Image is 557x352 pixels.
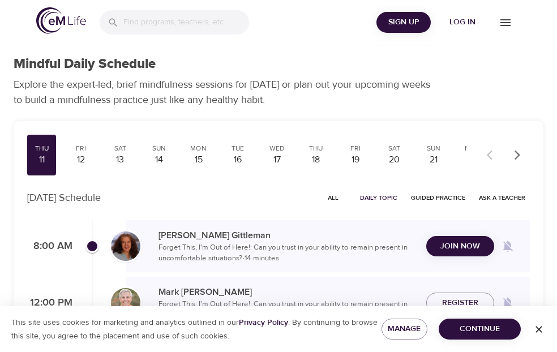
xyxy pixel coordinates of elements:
[111,231,140,261] img: Cindy2%20031422%20blue%20filter%20hi-res.jpg
[426,293,494,314] button: Register
[439,319,521,340] button: Continue
[228,153,247,166] div: 16
[411,192,465,203] span: Guided Practice
[315,189,351,207] button: All
[71,153,91,166] div: 12
[158,242,417,264] p: Forget This, I'm Out of Here!: Can you trust in your ability to remain present in uncomfortable s...
[306,144,326,153] div: Thu
[32,153,52,166] div: 11
[382,319,427,340] button: Manage
[479,192,525,203] span: Ask a Teacher
[490,7,521,38] button: menu
[158,229,417,242] p: [PERSON_NAME] Gittleman
[384,153,404,166] div: 20
[426,236,494,257] button: Join Now
[391,322,418,336] span: Manage
[32,144,52,153] div: Thu
[111,288,140,317] img: Mark_Pirtle-min.jpg
[123,10,249,35] input: Find programs, teachers, etc...
[406,189,470,207] button: Guided Practice
[27,295,72,311] p: 12:00 PM
[463,144,483,153] div: Mon
[71,144,91,153] div: Fri
[463,153,483,166] div: 22
[110,153,130,166] div: 13
[27,190,101,205] p: [DATE] Schedule
[440,15,485,29] span: Log in
[355,189,402,207] button: Daily Topic
[442,296,478,310] span: Register
[110,144,130,153] div: Sat
[14,77,438,108] p: Explore the expert-led, brief mindfulness sessions for [DATE] or plan out your upcoming weeks to ...
[376,12,431,33] button: Sign Up
[319,192,346,203] span: All
[36,7,86,34] img: logo
[306,153,326,166] div: 18
[424,153,444,166] div: 21
[494,233,521,260] span: Remind me when a class goes live every Thursday at 8:00 AM
[188,144,208,153] div: Mon
[267,144,287,153] div: Wed
[345,153,365,166] div: 19
[448,322,512,336] span: Continue
[424,144,444,153] div: Sun
[474,189,530,207] button: Ask a Teacher
[440,239,480,254] span: Join Now
[435,12,490,33] button: Log in
[494,289,521,316] span: Remind me when a class goes live every Thursday at 12:00 PM
[228,144,247,153] div: Tue
[345,144,365,153] div: Fri
[158,285,417,299] p: Mark [PERSON_NAME]
[360,192,397,203] span: Daily Topic
[267,153,287,166] div: 17
[188,153,208,166] div: 15
[149,153,169,166] div: 14
[239,317,288,328] a: Privacy Policy
[381,15,426,29] span: Sign Up
[27,239,72,254] p: 8:00 AM
[149,144,169,153] div: Sun
[14,56,156,72] h1: Mindful Daily Schedule
[384,144,404,153] div: Sat
[158,299,417,321] p: Forget This, I'm Out of Here!: Can you trust in your ability to remain present in uncomfortable s...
